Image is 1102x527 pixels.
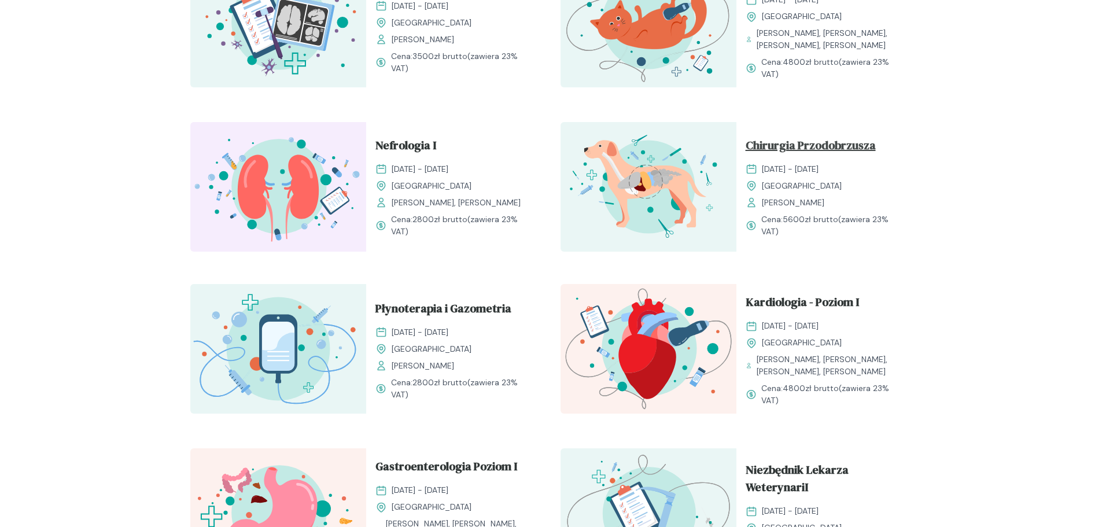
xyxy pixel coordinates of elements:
[746,461,903,500] a: Niezbędnik Lekarza WeterynariI
[375,300,533,322] a: Płynoterapia i Gazometria
[392,360,454,372] span: [PERSON_NAME]
[190,284,366,414] img: Zpay8B5LeNNTxNg0_P%C5%82ynoterapia_T.svg
[561,284,736,414] img: ZpbGfh5LeNNTxNm4_KardioI_T.svg
[375,137,533,159] a: Nefrologia I
[392,180,471,192] span: [GEOGRAPHIC_DATA]
[762,337,842,349] span: [GEOGRAPHIC_DATA]
[375,300,511,322] span: Płynoterapia i Gazometria
[392,501,471,513] span: [GEOGRAPHIC_DATA]
[391,377,533,401] span: Cena: (zawiera 23% VAT)
[757,353,903,378] span: [PERSON_NAME], [PERSON_NAME], [PERSON_NAME], [PERSON_NAME]
[783,214,838,224] span: 5600 zł brutto
[392,197,521,209] span: [PERSON_NAME], [PERSON_NAME]
[762,320,819,332] span: [DATE] - [DATE]
[761,382,903,407] span: Cena: (zawiera 23% VAT)
[783,57,839,67] span: 4800 zł brutto
[762,197,824,209] span: [PERSON_NAME]
[375,458,517,480] span: Gastroenterologia Poziom I
[412,51,467,61] span: 3500 zł brutto
[762,180,842,192] span: [GEOGRAPHIC_DATA]
[375,137,436,159] span: Nefrologia I
[392,484,448,496] span: [DATE] - [DATE]
[392,326,448,338] span: [DATE] - [DATE]
[391,50,533,75] span: Cena: (zawiera 23% VAT)
[761,213,903,238] span: Cena: (zawiera 23% VAT)
[746,293,859,315] span: Kardiologia - Poziom I
[757,27,903,51] span: [PERSON_NAME], [PERSON_NAME], [PERSON_NAME], [PERSON_NAME]
[762,10,842,23] span: [GEOGRAPHIC_DATA]
[762,505,819,517] span: [DATE] - [DATE]
[412,377,467,388] span: 2800 zł brutto
[746,137,876,159] span: Chirurgia Przodobrzusza
[746,293,903,315] a: Kardiologia - Poziom I
[392,17,471,29] span: [GEOGRAPHIC_DATA]
[561,122,736,252] img: ZpbG-B5LeNNTxNnI_ChiruJB_T.svg
[783,383,839,393] span: 4800 zł brutto
[190,122,366,252] img: ZpbSsR5LeNNTxNrh_Nefro_T.svg
[392,343,471,355] span: [GEOGRAPHIC_DATA]
[762,163,819,175] span: [DATE] - [DATE]
[375,458,533,480] a: Gastroenterologia Poziom I
[412,214,467,224] span: 2800 zł brutto
[761,56,903,80] span: Cena: (zawiera 23% VAT)
[392,34,454,46] span: [PERSON_NAME]
[391,213,533,238] span: Cena: (zawiera 23% VAT)
[746,137,903,159] a: Chirurgia Przodobrzusza
[392,163,448,175] span: [DATE] - [DATE]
